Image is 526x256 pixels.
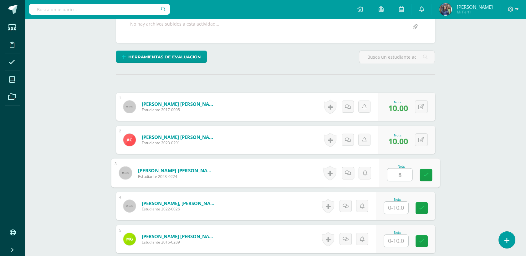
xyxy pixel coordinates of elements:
[29,4,170,15] input: Busca un usuario...
[123,200,136,212] img: 45x45
[142,107,217,112] span: Estudiante 2017-0005
[457,4,493,10] span: [PERSON_NAME]
[119,166,132,179] img: 45x45
[142,200,217,206] a: [PERSON_NAME], [PERSON_NAME]
[384,235,408,247] input: 0-10.0
[388,133,408,137] div: Nota:
[142,134,217,140] a: [PERSON_NAME] [PERSON_NAME]
[142,233,217,239] a: [PERSON_NAME] [PERSON_NAME]
[384,198,411,201] div: Nota
[384,231,411,234] div: Nota
[123,233,136,245] img: 3e631e37bb738f0f17c1578d44d3feb6.png
[142,101,217,107] a: [PERSON_NAME] [PERSON_NAME]
[138,167,215,174] a: [PERSON_NAME] [PERSON_NAME]
[116,51,207,63] a: Herramientas de evaluación
[128,51,201,63] span: Herramientas de evaluación
[388,136,408,146] span: 10.00
[123,134,136,146] img: 0227617472ca3b70ad725611565b9ad6.png
[142,239,217,245] span: Estudiante 2016-0289
[439,3,452,16] img: 97de3abe636775f55b96517d7f939dce.png
[388,103,408,113] span: 10.00
[359,51,435,63] input: Busca un estudiante aquí...
[142,140,217,145] span: Estudiante 2023-0291
[384,202,408,214] input: 0-10.0
[138,174,215,179] span: Estudiante 2023-0224
[388,100,408,104] div: Nota:
[387,165,415,168] div: Nota
[457,9,493,15] span: Mi Perfil
[142,206,217,212] span: Estudiante 2022-0026
[387,169,412,181] input: 0-10.0
[123,101,136,113] img: 45x45
[130,21,219,33] div: No hay archivos subidos a esta actividad...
